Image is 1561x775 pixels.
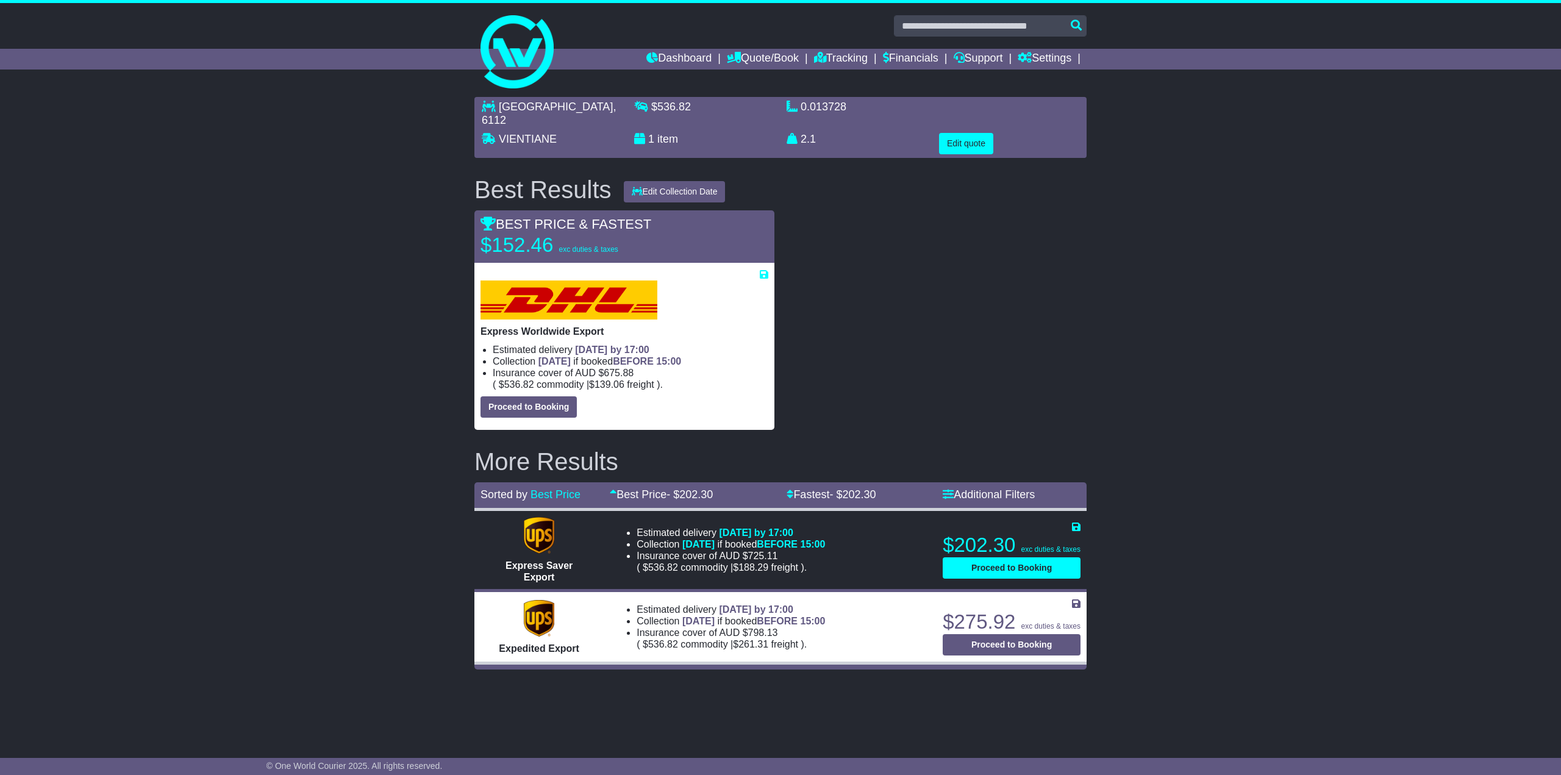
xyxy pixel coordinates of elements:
span: 725.11 [748,551,778,561]
span: [DATE] by 17:00 [719,604,793,615]
a: Quote/Book [727,49,799,70]
p: $202.30 [943,533,1081,557]
a: Financials [883,49,938,70]
span: ( ). [637,638,807,650]
span: 202.30 [679,488,713,501]
p: $152.46 [480,233,633,257]
span: - $ [829,488,876,501]
span: 1 [648,133,654,145]
a: Tracking [814,49,868,70]
span: 0.013728 [801,101,846,113]
span: [DATE] [682,616,715,626]
span: Insurance cover of AUD $ [637,627,777,638]
span: $ $ [640,639,801,649]
span: Express Saver Export [505,560,573,582]
span: 536.82 [648,562,678,573]
span: 15:00 [800,539,825,549]
span: , 6112 [482,101,616,126]
span: BEFORE [613,356,654,366]
img: UPS (new): Expedited Export [524,600,554,637]
span: BEFORE [757,616,798,626]
li: Collection [637,615,928,627]
span: item [657,133,678,145]
span: | [587,379,589,390]
a: Dashboard [646,49,712,70]
li: Estimated delivery [637,527,928,538]
span: [DATE] by 17:00 [719,527,793,538]
span: 202.30 [842,488,876,501]
li: Collection [637,538,928,550]
span: exc duties & taxes [1021,622,1081,630]
span: Insurance cover of AUD $ [637,550,777,562]
span: [GEOGRAPHIC_DATA] [499,101,613,113]
span: 798.13 [748,627,778,638]
span: if booked [682,616,825,626]
span: 536.82 [657,101,691,113]
span: Insurance cover of AUD $ [493,367,634,379]
span: BEST PRICE & FASTEST [480,216,651,232]
span: 536.82 [504,379,534,390]
span: 261.31 [738,639,768,649]
span: 188.29 [738,562,768,573]
button: Proceed to Booking [480,396,577,418]
span: 15:00 [800,616,825,626]
span: Sorted by [480,488,527,501]
span: [DATE] [682,539,715,549]
span: exc duties & taxes [1021,545,1081,554]
p: $275.92 [943,610,1081,634]
div: Best Results [468,176,618,203]
span: BEFORE [757,539,798,549]
a: Fastest- $202.30 [787,488,876,501]
a: Additional Filters [943,488,1035,501]
button: Proceed to Booking [943,557,1081,579]
span: Commodity [537,379,584,390]
h2: More Results [474,448,1087,475]
span: 675.88 [604,368,634,378]
p: Express Worldwide Export [480,326,768,337]
a: Best Price- $202.30 [610,488,713,501]
img: DHL: Express Worldwide Export [480,280,657,320]
a: Best Price [530,488,580,501]
span: 139.06 [595,379,624,390]
a: Support [954,49,1003,70]
span: exc duties & taxes [559,245,618,254]
span: Commodity [680,562,727,573]
button: Proceed to Booking [943,634,1081,655]
span: [DATE] by 17:00 [575,345,649,355]
span: ( ). [637,562,807,573]
span: | [730,562,733,573]
button: Edit Collection Date [624,181,726,202]
span: Expedited Export [499,643,579,654]
span: 2.1 [801,133,816,145]
span: 536.82 [648,639,678,649]
span: ( ). [493,379,663,390]
span: - $ [666,488,713,501]
span: $ $ [640,562,801,573]
span: | [730,639,733,649]
span: © One World Courier 2025. All rights reserved. [266,761,443,771]
span: Freight [627,379,654,390]
span: if booked [538,356,681,366]
li: Estimated delivery [637,604,928,615]
button: Edit quote [939,133,993,154]
span: $ [651,101,691,113]
span: $ $ [496,379,657,390]
span: if booked [682,539,825,549]
a: Settings [1018,49,1071,70]
li: Collection [493,355,768,367]
span: Freight [771,639,798,649]
li: Estimated delivery [493,344,768,355]
span: 15:00 [656,356,681,366]
span: [DATE] [538,356,571,366]
span: Freight [771,562,798,573]
img: UPS (new): Express Saver Export [524,517,554,554]
span: VIENTIANE [499,133,557,145]
span: Commodity [680,639,727,649]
